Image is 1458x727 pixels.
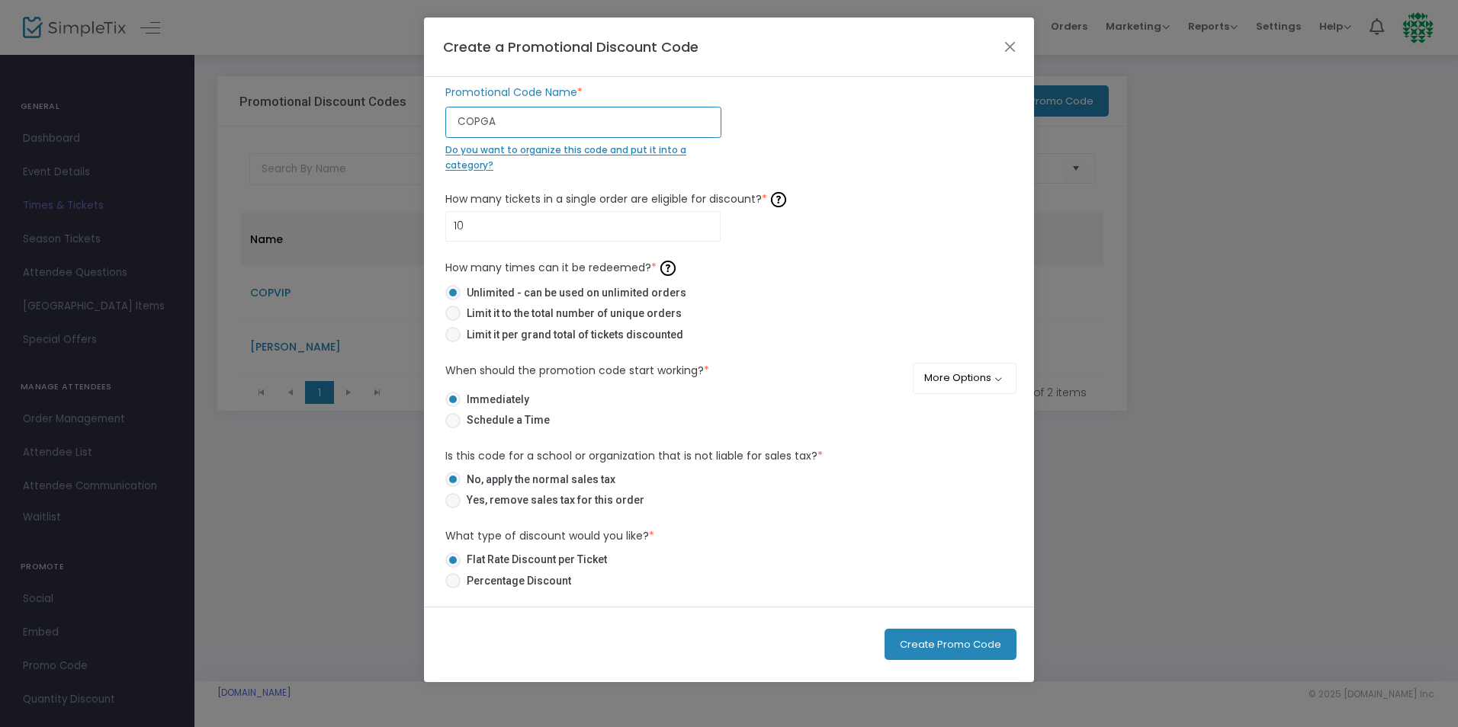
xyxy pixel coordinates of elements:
[1000,37,1020,56] button: Close
[461,472,615,488] span: No, apply the normal sales tax
[461,492,644,508] span: Yes, remove sales tax for this order
[461,412,550,428] span: Schedule a Time
[445,107,721,138] input: Enter Promo Code
[461,392,529,408] span: Immediately
[461,552,607,568] span: Flat Rate Discount per Ticket
[461,573,571,589] span: Percentage Discount
[445,260,679,275] span: How many times can it be redeemed?
[445,363,709,379] label: When should the promotion code start working?
[461,306,682,322] span: Limit it to the total number of unique orders
[445,187,1013,211] label: How many tickets in a single order are eligible for discount?
[913,363,1017,394] button: More Options
[461,285,686,301] span: Unlimited - can be used on unlimited orders
[461,327,683,343] span: Limit it per grand total of tickets discounted
[445,528,654,544] label: What type of discount would you like?
[445,143,686,171] span: Do you want to organize this code and put it into a category?
[445,85,721,101] label: Promotional Code Name
[771,192,786,207] img: question-mark
[885,629,1016,660] button: Create Promo Code
[443,37,698,57] h4: Create a Promotional Discount Code
[445,448,823,463] span: Is this code for a school or organization that is not liable for sales tax?
[660,261,676,276] img: question-mark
